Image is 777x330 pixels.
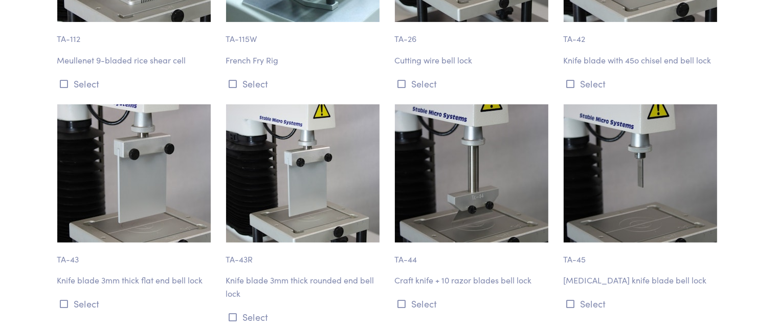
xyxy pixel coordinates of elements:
p: TA-43 [57,243,214,266]
p: Cutting wire bell lock [395,54,551,67]
p: Knife blade 3mm thick rounded end bell lock [226,274,383,300]
p: TA-45 [564,243,720,266]
button: Select [395,75,551,92]
p: TA-44 [395,243,551,266]
p: Knife blade with 45o chisel end bell lock [564,54,720,67]
img: ta-44_craft-knife.jpg [395,104,548,243]
img: ta-45_incisor-blade2.jpg [564,104,717,243]
p: French Fry Rig [226,54,383,67]
button: Select [395,295,551,312]
p: TA-112 [57,22,214,46]
p: TA-42 [564,22,720,46]
img: ta-43r_rounded-blade.jpg [226,104,380,243]
button: Select [564,295,720,312]
p: Craft knife + 10 razor blades bell lock [395,274,551,287]
button: Select [57,295,214,312]
img: ta-43_flat-blade.jpg [57,104,211,243]
p: Knife blade 3mm thick flat end bell lock [57,274,214,287]
p: TA-115W [226,22,383,46]
button: Select [226,309,383,325]
p: Meullenet 9-bladed rice shear cell [57,54,214,67]
p: TA-43R [226,243,383,266]
p: TA-26 [395,22,551,46]
p: [MEDICAL_DATA] knife blade bell lock [564,274,720,287]
button: Select [564,75,720,92]
button: Select [57,75,214,92]
button: Select [226,75,383,92]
